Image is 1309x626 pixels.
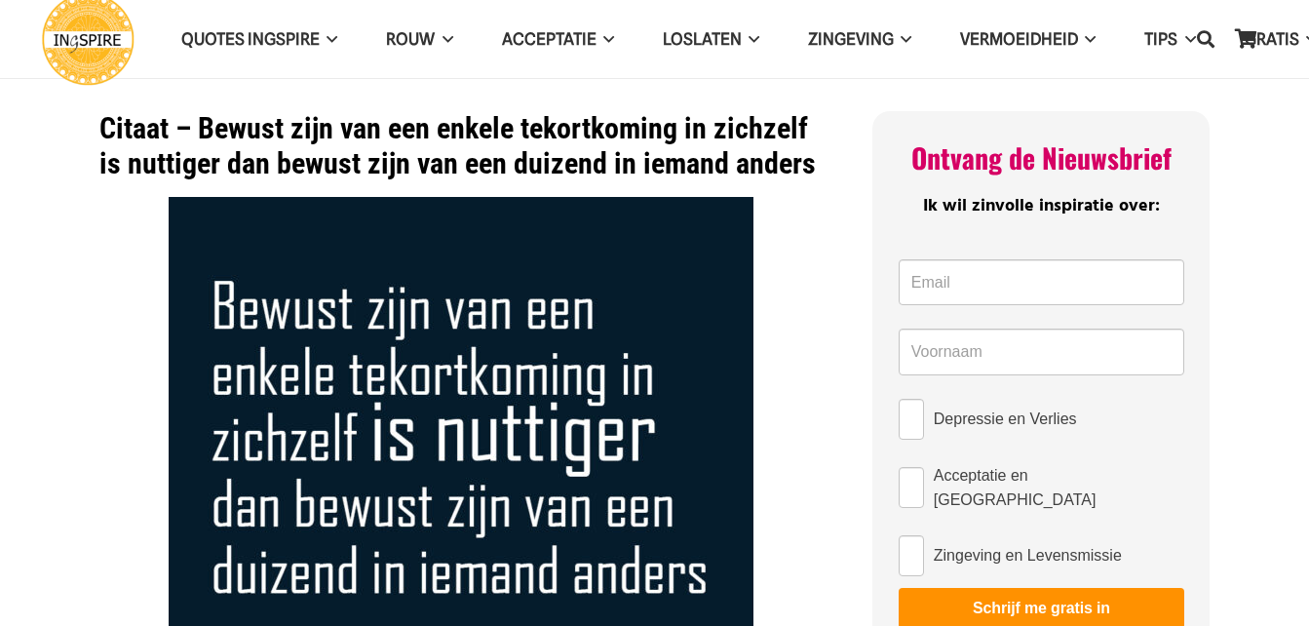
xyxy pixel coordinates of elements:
span: Loslaten Menu [742,15,759,63]
span: VERMOEIDHEID [960,29,1078,49]
span: Zingeving Menu [894,15,911,63]
span: Ik wil zinvolle inspiratie over: [923,192,1160,220]
span: Ontvang de Nieuwsbrief [911,137,1172,177]
input: Depressie en Verlies [899,399,924,440]
input: Voornaam [899,329,1184,375]
input: Email [899,259,1184,306]
span: QUOTES INGSPIRE [181,29,320,49]
a: ZingevingZingeving Menu [784,15,936,64]
span: GRATIS [1245,29,1299,49]
a: LoslatenLoslaten Menu [638,15,784,64]
span: Loslaten [663,29,742,49]
a: ROUWROUW Menu [362,15,477,64]
span: Zingeving en Levensmissie [934,543,1122,567]
span: ROUW Menu [435,15,452,63]
span: Acceptatie [502,29,597,49]
a: Zoeken [1186,15,1225,63]
span: ROUW [386,29,435,49]
h1: Citaat – Bewust zijn van een enkele tekortkoming in zichzelf is nuttiger dan bewust zijn van een ... [99,111,824,181]
span: Acceptatie Menu [597,15,614,63]
a: AcceptatieAcceptatie Menu [478,15,638,64]
span: Depressie en Verlies [934,407,1077,431]
span: TIPS [1144,29,1177,49]
span: VERMOEIDHEID Menu [1078,15,1096,63]
a: TIPSTIPS Menu [1120,15,1219,64]
a: QUOTES INGSPIREQUOTES INGSPIRE Menu [157,15,362,64]
span: Zingeving [808,29,894,49]
a: VERMOEIDHEIDVERMOEIDHEID Menu [936,15,1120,64]
input: Acceptatie en [GEOGRAPHIC_DATA] [899,467,924,508]
span: Acceptatie en [GEOGRAPHIC_DATA] [934,463,1184,512]
input: Zingeving en Levensmissie [899,535,924,576]
span: TIPS Menu [1177,15,1195,63]
span: QUOTES INGSPIRE Menu [320,15,337,63]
